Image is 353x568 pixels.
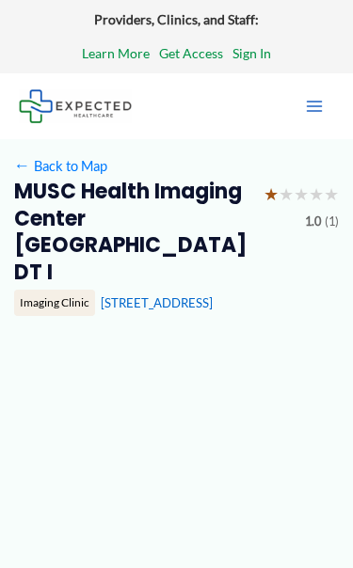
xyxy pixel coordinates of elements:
[294,179,309,211] span: ★
[19,89,132,122] img: Expected Healthcare Logo - side, dark font, small
[233,41,271,66] a: Sign In
[305,211,321,233] span: 1.0
[14,153,107,179] a: ←Back to Map
[14,157,31,174] span: ←
[14,290,95,316] div: Imaging Clinic
[325,211,339,233] span: (1)
[82,41,150,66] a: Learn More
[264,179,279,211] span: ★
[159,41,223,66] a: Get Access
[101,295,213,310] a: [STREET_ADDRESS]
[309,179,324,211] span: ★
[295,87,334,126] button: Main menu toggle
[14,179,250,286] h2: MUSC Health Imaging Center [GEOGRAPHIC_DATA] DT I
[94,11,259,27] strong: Providers, Clinics, and Staff:
[324,179,339,211] span: ★
[279,179,294,211] span: ★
